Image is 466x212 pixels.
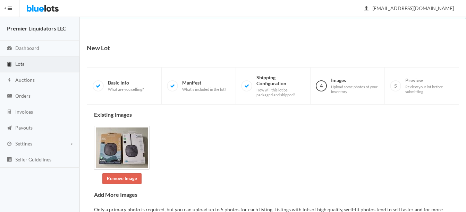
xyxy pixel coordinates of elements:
[15,93,31,99] span: Orders
[94,192,452,198] h4: Add More Images
[15,109,33,115] span: Invoices
[331,85,379,94] span: Upload some photos of your inventory
[108,87,144,92] span: What are you selling?
[108,80,144,92] span: Basic Info
[15,61,24,67] span: Lots
[331,77,379,94] span: Images
[94,126,150,170] img: a1fe57cf-c0f1-48f8-8c3d-b779cfdd4330-1717937023.jpg
[6,61,13,68] ion-icon: clipboard
[15,77,35,83] span: Auctions
[405,85,453,94] span: Review your lot before submitting
[7,25,66,32] strong: Premier Liquidators LLC
[182,80,226,92] span: Manifest
[6,141,13,148] ion-icon: cog
[316,80,327,91] span: 4
[6,157,13,163] ion-icon: list box
[390,80,401,91] span: 5
[94,112,452,118] h4: Existing Images
[87,43,110,53] h1: New Lot
[15,157,51,162] span: Seller Guidelines
[6,125,13,132] ion-icon: paper plane
[256,88,304,97] span: How will this lot be packaged and shipped?
[6,93,13,100] ion-icon: cash
[15,45,39,51] span: Dashboard
[182,87,226,92] span: What's included in the lot?
[405,77,453,94] span: Preview
[15,141,32,147] span: Settings
[6,109,13,116] ion-icon: calculator
[256,74,304,97] span: Shipping Configuration
[363,6,370,12] ion-icon: person
[365,5,454,11] span: [EMAIL_ADDRESS][DOMAIN_NAME]
[15,125,33,131] span: Payouts
[6,45,13,52] ion-icon: speedometer
[102,173,142,184] a: Remove Image
[6,77,13,84] ion-icon: flash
